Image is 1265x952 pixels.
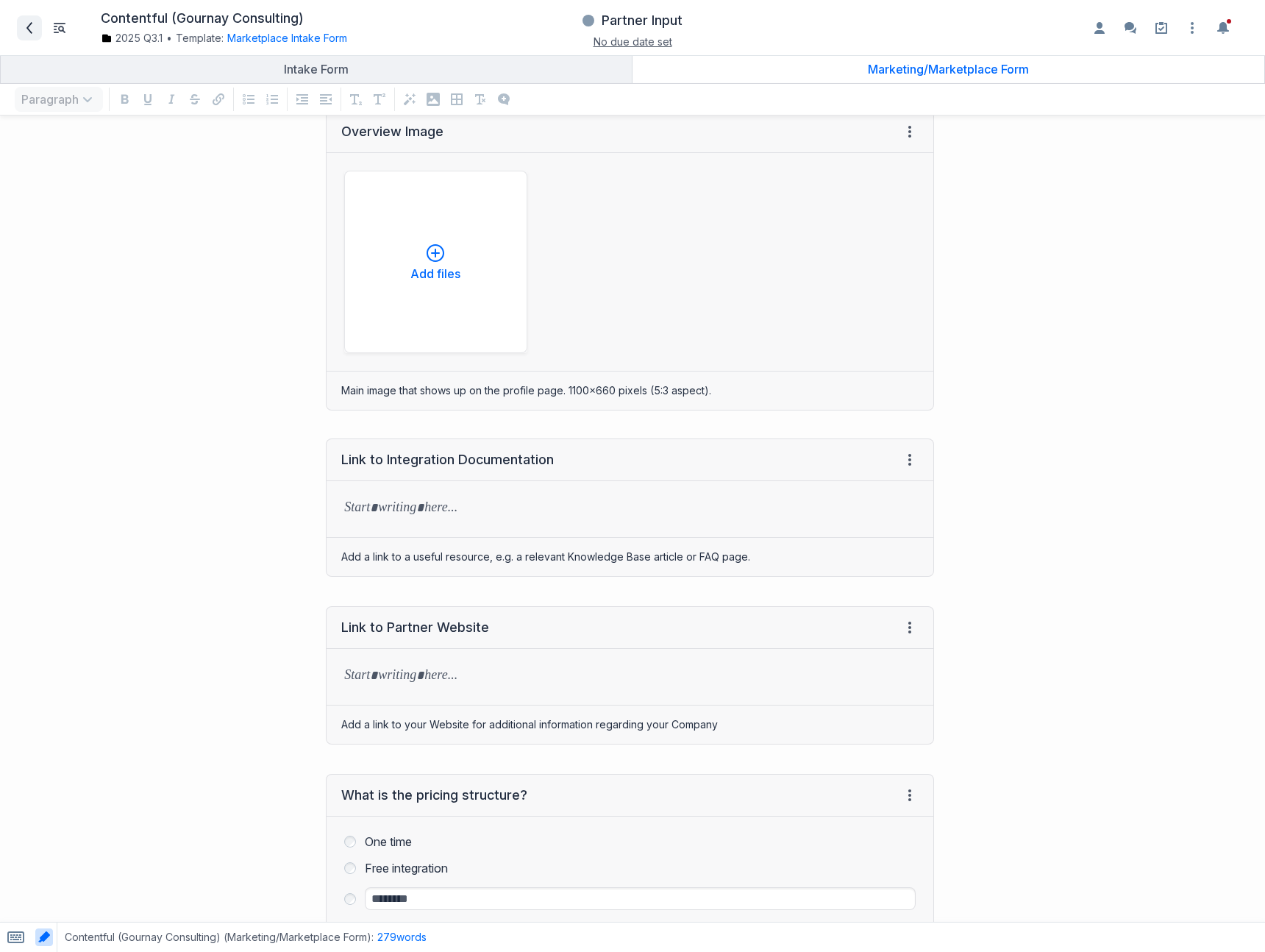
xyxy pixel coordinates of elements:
[1211,16,1235,40] button: Toggle the notification sidebar
[341,619,489,636] div: Link to Partner Website
[166,31,172,46] span: •
[377,930,427,945] button: 279words
[432,7,833,48] div: Partner InputNo due date set
[327,706,933,744] div: Add a link to your Website for additional information regarding your Company
[901,786,919,804] span: Field menu
[594,35,672,48] span: No due date set
[101,31,163,46] a: 2025 Q3.1
[101,10,304,27] h1: Contentful (Gournay Consulting)
[341,123,443,141] div: Overview Image
[65,930,374,945] span: Contentful (Gournay Consulting) (Marketing/Marketplace Form) :
[602,12,683,29] h3: Partner Input
[32,923,57,952] span: Toggle AI highlighting in content
[101,31,417,46] div: Template:
[901,123,919,141] span: Field menu
[365,861,448,875] label: Free integration
[1,55,632,83] a: Intake Form
[344,171,527,353] button: Add files
[594,34,672,49] button: No due date set
[224,31,347,46] div: Marketplace Intake Form
[341,451,554,469] div: Link to Integration Documentation
[1150,16,1173,40] a: Setup guide
[580,7,685,34] button: Partner Input
[632,55,1264,83] a: Marketing/Marketplace Form
[901,619,919,636] span: Field menu
[7,62,626,77] div: Intake Form
[327,538,933,576] div: Add a link to a useful resource, e.g. a relevant Knowledge Base article or FAQ page.
[410,268,460,280] p: Add files
[344,834,916,910] div: One timeFree integration
[227,31,347,46] button: Marketplace Intake Form
[327,372,933,410] div: Main image that shows up on the profile page. 1100x660 pixels (5:3 aspect).
[12,84,106,115] div: Paragraph
[17,15,42,40] a: Back
[341,786,527,804] div: What is the pricing structure?
[1088,16,1111,40] button: Enable the assignees sidebar
[35,928,53,946] button: Toggle AI highlighting in content
[48,16,71,40] button: Toggle Item List
[901,451,919,469] span: Field menu
[638,62,1258,77] div: Marketing/Marketplace Form
[1119,16,1142,40] button: Enable the commenting sidebar
[365,834,412,849] label: One time
[377,931,427,943] span: 279 words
